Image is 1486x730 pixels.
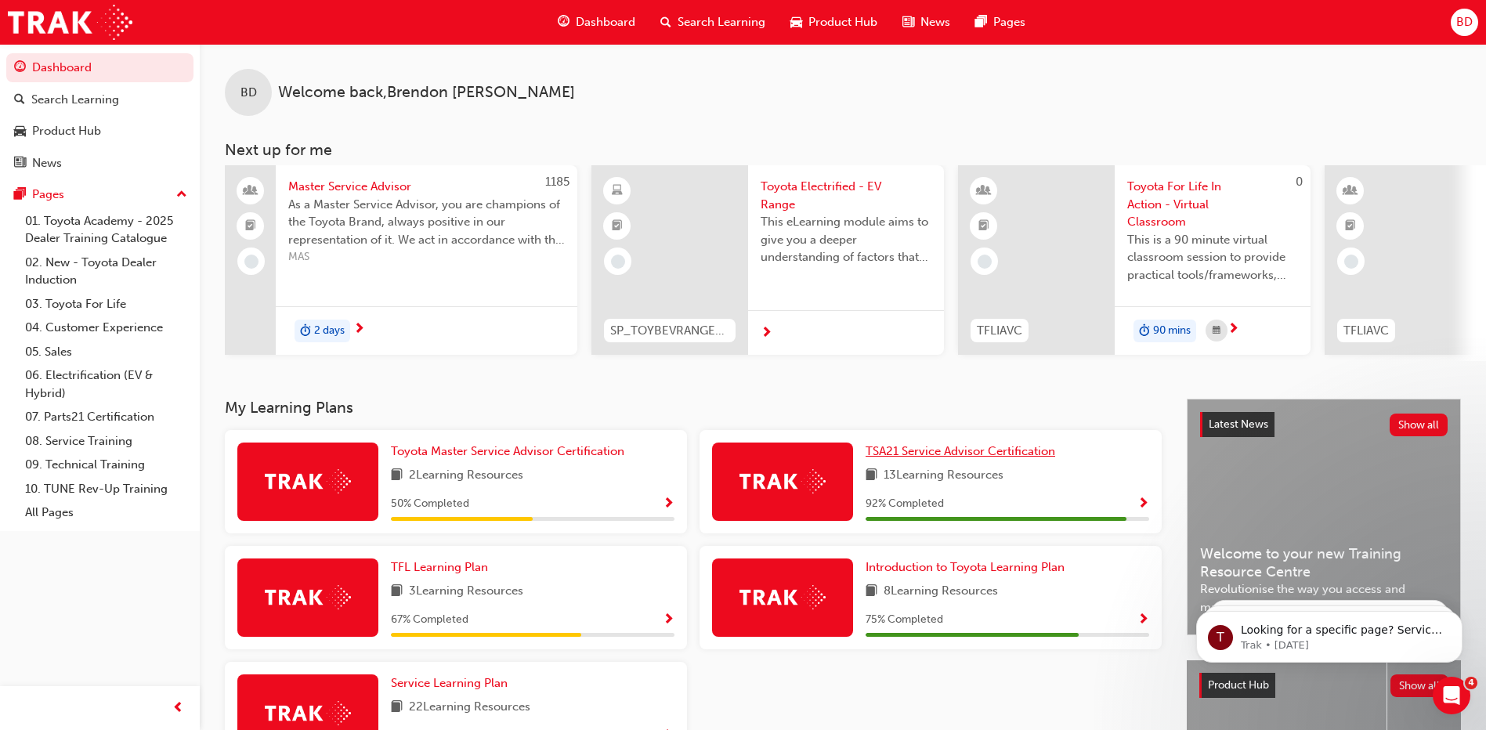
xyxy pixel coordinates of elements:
span: SP_TOYBEVRANGE_EL [610,322,729,340]
span: BD [240,84,257,102]
span: 13 Learning Resources [884,466,1003,486]
span: 22 Learning Resources [409,698,530,717]
span: learningResourceType_INSTRUCTOR_LED-icon [1345,181,1356,201]
a: 02. New - Toyota Dealer Induction [19,251,193,292]
span: car-icon [790,13,802,32]
span: booktick-icon [612,216,623,237]
span: people-icon [245,181,256,201]
a: Dashboard [6,53,193,82]
span: 8 Learning Resources [884,582,998,602]
span: Master Service Advisor [288,178,565,196]
a: search-iconSearch Learning [648,6,778,38]
button: DashboardSearch LearningProduct HubNews [6,50,193,180]
a: car-iconProduct Hub [778,6,890,38]
span: learningRecordVerb_NONE-icon [978,255,992,269]
span: booktick-icon [1345,216,1356,237]
iframe: Intercom notifications message [1173,578,1486,688]
span: As a Master Service Advisor, you are champions of the Toyota Brand, always positive in our repres... [288,196,565,249]
a: Service Learning Plan [391,674,514,692]
span: 50 % Completed [391,495,469,513]
a: 06. Electrification (EV & Hybrid) [19,363,193,405]
span: pages-icon [14,188,26,202]
span: search-icon [14,93,25,107]
img: Trak [265,585,351,609]
a: pages-iconPages [963,6,1038,38]
span: book-icon [391,466,403,486]
button: Show Progress [663,610,674,630]
a: Search Learning [6,85,193,114]
span: This is a 90 minute virtual classroom session to provide practical tools/frameworks, behaviours a... [1127,231,1298,284]
span: next-icon [1227,323,1239,337]
a: SP_TOYBEVRANGE_ELToyota Electrified - EV RangeThis eLearning module aims to give you a deeper und... [591,165,944,355]
a: Toyota Master Service Advisor Certification [391,443,631,461]
span: up-icon [176,185,187,205]
span: Show Progress [1137,613,1149,627]
span: book-icon [866,466,877,486]
span: next-icon [353,323,365,337]
button: Show Progress [1137,494,1149,514]
span: Pages [993,13,1025,31]
a: 05. Sales [19,340,193,364]
span: Product Hub [808,13,877,31]
span: news-icon [14,157,26,171]
span: learningResourceType_INSTRUCTOR_LED-icon [978,181,989,201]
a: 10. TUNE Rev-Up Training [19,477,193,501]
a: 03. Toyota For Life [19,292,193,316]
h3: Next up for me [200,141,1486,159]
span: news-icon [902,13,914,32]
span: 4 [1465,677,1477,689]
span: Latest News [1209,417,1268,431]
span: Introduction to Toyota Learning Plan [866,560,1065,574]
a: News [6,149,193,178]
span: duration-icon [1139,321,1150,342]
div: Pages [32,186,64,204]
span: duration-icon [300,321,311,342]
span: 67 % Completed [391,611,468,629]
span: 3 Learning Resources [409,582,523,602]
span: Show Progress [663,497,674,511]
span: Toyota Master Service Advisor Certification [391,444,624,458]
h3: My Learning Plans [225,399,1162,417]
span: News [920,13,950,31]
span: 92 % Completed [866,495,944,513]
span: TSA21 Service Advisor Certification [866,444,1055,458]
a: 1185Master Service AdvisorAs a Master Service Advisor, you are champions of the Toyota Brand, alw... [225,165,577,355]
span: MAS [288,248,565,266]
span: car-icon [14,125,26,139]
button: Show Progress [1137,610,1149,630]
span: 1185 [545,175,569,189]
span: Show Progress [1137,497,1149,511]
span: next-icon [761,327,772,341]
button: BD [1451,9,1478,36]
span: 0 [1296,175,1303,189]
img: Trak [739,469,826,493]
a: Introduction to Toyota Learning Plan [866,558,1071,576]
span: book-icon [391,582,403,602]
button: Show Progress [663,494,674,514]
span: Welcome back , Brendon [PERSON_NAME] [278,84,575,102]
span: guage-icon [558,13,569,32]
img: Trak [8,5,132,40]
span: 75 % Completed [866,611,943,629]
span: booktick-icon [978,216,989,237]
a: Latest NewsShow all [1200,412,1448,437]
span: 90 mins [1153,322,1191,340]
span: learningRecordVerb_NONE-icon [244,255,259,269]
iframe: Intercom live chat [1433,677,1470,714]
span: book-icon [391,698,403,717]
a: 08. Service Training [19,429,193,454]
a: guage-iconDashboard [545,6,648,38]
img: Trak [265,701,351,725]
span: Show Progress [663,613,674,627]
span: learningResourceType_ELEARNING-icon [612,181,623,201]
span: Dashboard [576,13,635,31]
span: search-icon [660,13,671,32]
div: News [32,154,62,172]
span: pages-icon [975,13,987,32]
span: This eLearning module aims to give you a deeper understanding of factors that influence driving r... [761,213,931,266]
span: learningRecordVerb_NONE-icon [1344,255,1358,269]
span: booktick-icon [245,216,256,237]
